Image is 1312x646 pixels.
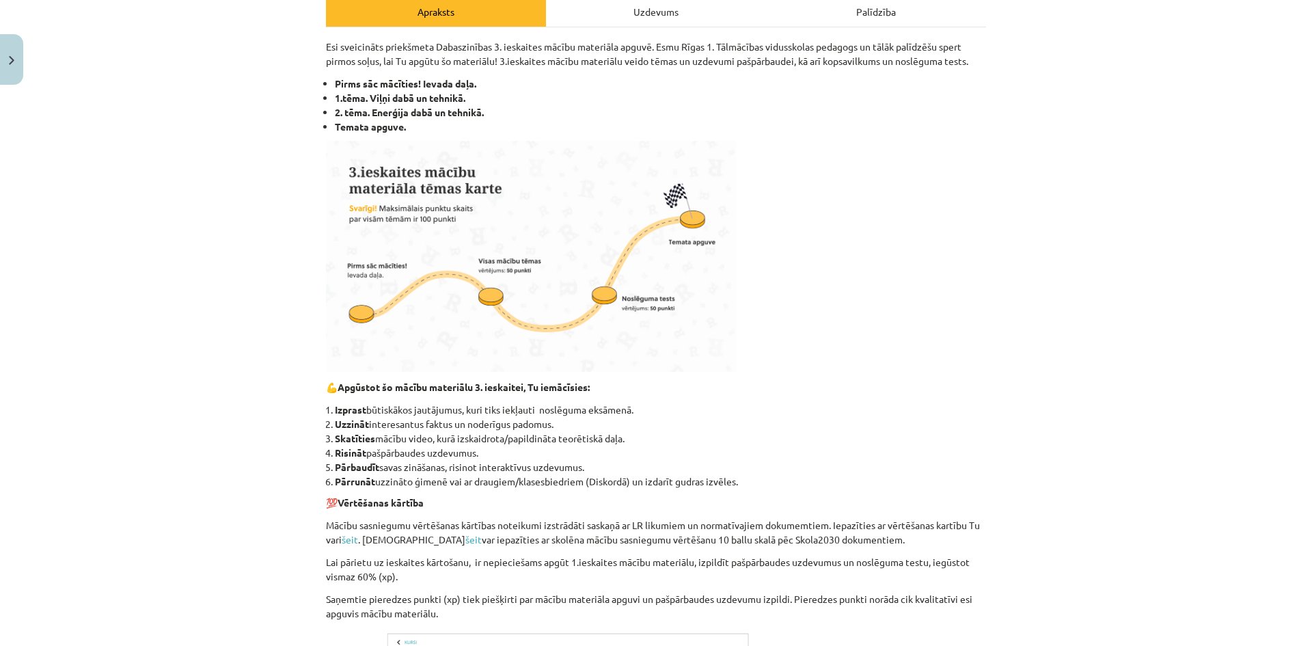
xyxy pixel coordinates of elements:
li: uzzināto ģimenē vai ar draugiem/klasesbiedriem (Diskordā) un izdarīt gudras izvēles. [335,474,986,489]
strong: Temata apguve. [335,120,406,133]
strong: 1.tēma. Viļņi dabā un tehnikā. [335,92,465,104]
a: šeit [342,533,358,546]
strong: 2. tēma. Enerģija dabā un tehnikā. [335,106,484,118]
img: icon-close-lesson-0947bae3869378f0d4975bcd49f059093ad1ed9edebbc8119c70593378902aed.svg [9,56,14,65]
strong: Pārbaudīt [335,461,379,473]
strong: Vērtēšanas kārtība [338,496,424,509]
p: Lai pārietu uz ieskaites kārtošanu, ir nepieciešams apgūt 1.ieskaites mācību materiālu, izpildīt ... [326,555,986,584]
li: mācību video, kurā izskaidrota/papildināta teorētiskā daļa. [335,431,986,446]
p: Saņemtie pieredzes punkti (xp) tiek piešķirti par mācību materiāla apguvi un pašpārbaudes uzdevum... [326,592,986,621]
strong: Pirms sāc mācīties! Ievada daļa. [335,77,476,90]
p: Esi sveicināts priekšmeta Dabaszinības 3. ieskaites mācību materiāla apguvē. Esmu Rīgas 1. Tālmāc... [326,40,986,68]
a: šeit [465,533,482,546]
strong: Skatīties [335,432,375,444]
strong: Izprast [335,403,366,416]
strong: Risināt [335,446,366,459]
strong: Apgūstot šo mācību materiālu 3. ieskaitei, Tu iemācīsies: [338,381,590,393]
p: 💯 [326,496,986,510]
strong: Uzzināt [335,418,369,430]
li: savas zināšanas, risinot interaktīvus uzdevumus. [335,460,986,474]
p: 💪 [326,380,986,394]
li: būtiskākos jautājumus, kuri tiks iekļauti noslēguma eksāmenā. [335,403,986,417]
li: interesantus faktus un noderīgus padomus. [335,417,986,431]
p: Mācību sasniegumu vērtēšanas kārtības noteikumi izstrādāti saskaņā ar LR likumiem un normatīvajie... [326,518,986,547]
li: pašpārbaudes uzdevumus. [335,446,986,460]
strong: Pārrunāt [335,475,375,487]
